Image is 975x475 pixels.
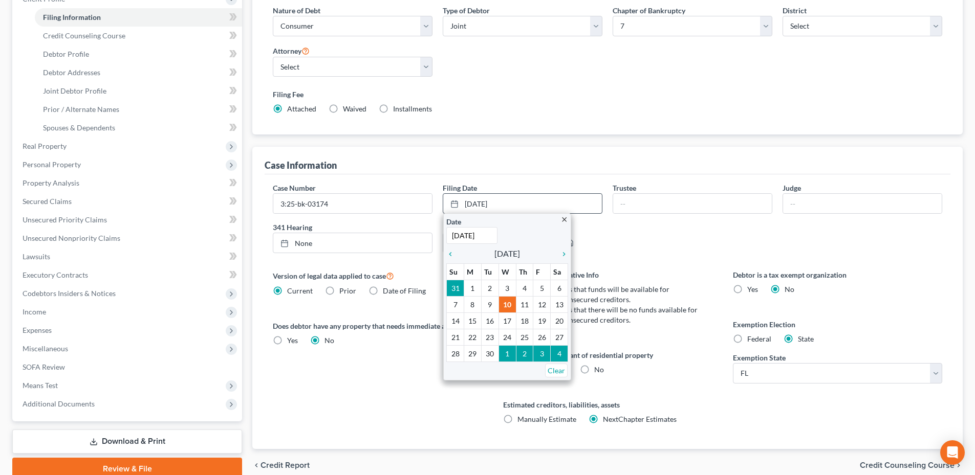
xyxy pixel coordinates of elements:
[447,329,464,346] td: 21
[23,252,50,261] span: Lawsuits
[464,346,482,362] td: 29
[481,297,499,313] td: 9
[23,234,120,242] span: Unsecured Nonpriority Claims
[516,297,533,313] td: 11
[594,365,604,374] span: No
[252,461,261,469] i: chevron_left
[446,247,460,260] a: chevron_left
[603,415,677,423] span: NextChapter Estimates
[446,250,460,258] i: chevron_left
[43,50,89,58] span: Debtor Profile
[555,247,568,260] a: chevron_right
[798,334,814,343] span: State
[733,319,942,330] label: Exemption Election
[23,270,88,279] span: Executory Contracts
[443,183,477,193] label: Filing Date
[464,313,482,329] td: 15
[35,8,242,27] a: Filing Information
[273,183,316,193] label: Case Number
[23,344,68,353] span: Miscellaneous
[481,264,499,280] th: Tu
[23,197,72,206] span: Secured Claims
[252,461,310,469] button: chevron_left Credit Report
[443,194,602,213] a: [DATE]
[516,264,533,280] th: Th
[324,336,334,345] span: No
[783,194,942,213] input: --
[860,461,955,469] span: Credit Counseling Course
[516,313,533,329] td: 18
[446,216,461,227] label: Date
[464,264,482,280] th: M
[494,247,520,260] span: [DATE]
[23,142,67,150] span: Real Property
[447,280,464,297] td: 31
[613,5,685,16] label: Chapter of Bankruptcy
[35,100,242,119] a: Prior / Alternate Names
[43,31,125,40] span: Credit Counseling Course
[273,194,432,213] input: Enter case number...
[14,266,242,284] a: Executory Contracts
[43,123,115,132] span: Spouses & Dependents
[393,104,432,113] span: Installments
[287,104,316,113] span: Attached
[747,334,771,343] span: Federal
[533,329,551,346] td: 26
[339,286,356,295] span: Prior
[551,264,568,280] th: Sa
[265,159,337,171] div: Case Information
[35,82,242,100] a: Joint Debtor Profile
[481,329,499,346] td: 23
[517,305,698,324] span: Debtor estimates that there will be no funds available for distribution to unsecured creditors.
[533,280,551,297] td: 5
[35,45,242,63] a: Debtor Profile
[860,461,963,469] button: Credit Counseling Course chevron_right
[273,5,320,16] label: Nature of Debt
[533,297,551,313] td: 12
[23,381,58,390] span: Means Test
[481,280,499,297] td: 2
[783,5,807,16] label: District
[955,461,963,469] i: chevron_right
[23,326,52,334] span: Expenses
[23,289,116,298] span: Codebtors Insiders & Notices
[447,264,464,280] th: Su
[23,363,65,371] span: SOFA Review
[261,461,310,469] span: Credit Report
[551,280,568,297] td: 6
[499,297,516,313] td: 10
[503,399,712,410] label: Estimated creditors, liabilities, assets
[517,285,669,304] span: Debtor estimates that funds will be available for distribution to unsecured creditors.
[14,247,242,266] a: Lawsuits
[383,286,426,295] span: Date of Filing
[23,215,107,224] span: Unsecured Priority Claims
[35,27,242,45] a: Credit Counseling Course
[446,227,497,244] input: 1/1/2013
[273,44,310,57] label: Attorney
[14,192,242,211] a: Secured Claims
[551,346,568,362] td: 4
[447,313,464,329] td: 14
[343,104,366,113] span: Waived
[23,178,79,187] span: Property Analysis
[23,399,95,408] span: Additional Documents
[43,13,101,21] span: Filing Information
[533,346,551,362] td: 3
[23,307,46,316] span: Income
[499,329,516,346] td: 24
[464,280,482,297] td: 1
[287,286,313,295] span: Current
[516,280,533,297] td: 4
[555,250,568,258] i: chevron_right
[516,329,533,346] td: 25
[273,321,482,331] label: Does debtor have any property that needs immediate attention?
[14,358,242,376] a: SOFA Review
[940,440,965,465] div: Open Intercom Messenger
[517,415,576,423] span: Manually Estimate
[12,429,242,454] a: Download & Print
[14,174,242,192] a: Property Analysis
[783,183,801,193] label: Judge
[747,285,758,293] span: Yes
[464,329,482,346] td: 22
[273,233,432,253] a: None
